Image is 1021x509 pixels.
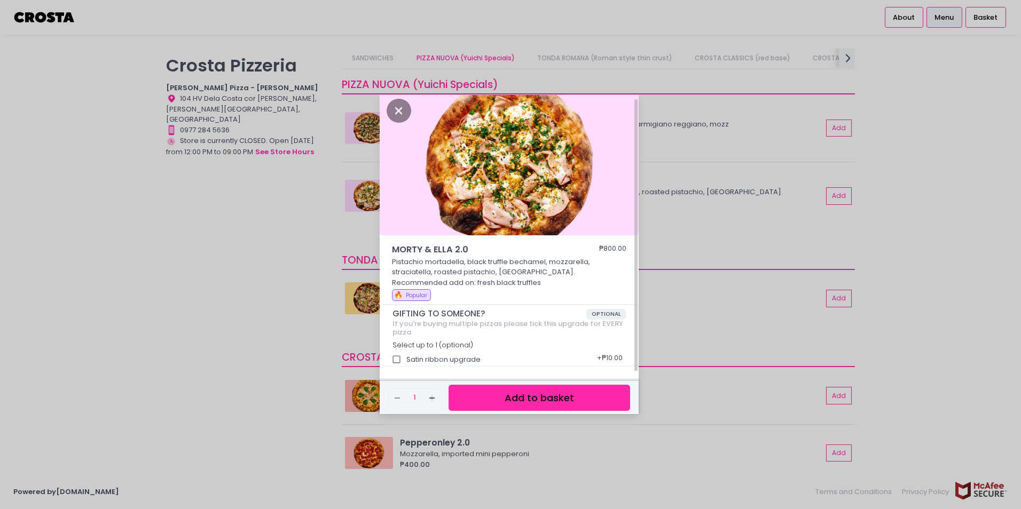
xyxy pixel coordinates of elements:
[449,385,630,411] button: Add to basket
[394,290,403,300] span: 🔥
[392,257,627,288] p: Pistachio mortadella, black truffle bechamel, mozzarella, straciatella, roasted pistachio, [GEOGR...
[392,340,473,349] span: Select up to 1 (optional)
[380,91,639,236] img: MORTY & ELLA 2.0
[392,309,586,319] span: GIFTING TO SOMEONE?
[586,309,626,320] span: OPTIONAL
[593,349,626,370] div: + ₱10.00
[392,243,568,256] span: MORTY & ELLA 2.0
[387,105,411,115] button: Close
[406,291,427,299] span: Popular
[599,243,626,256] div: ₱800.00
[392,320,626,336] div: If you're buying multiple pizzas please tick this upgrade for EVERY pizza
